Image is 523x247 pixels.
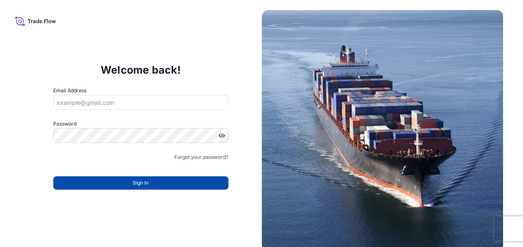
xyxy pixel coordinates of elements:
p: Welcome back! [101,63,181,77]
button: Sign In [53,176,228,190]
label: Password [53,120,228,128]
input: example@gmail.com [53,95,228,110]
label: Email Address [53,86,87,95]
span: Sign In [133,179,149,187]
a: Forgot your password? [174,153,228,161]
button: Show password [218,132,225,139]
